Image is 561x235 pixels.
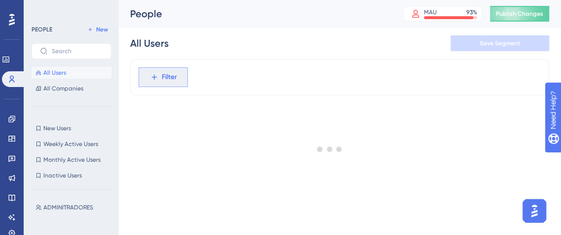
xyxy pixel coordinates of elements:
button: Weekly Active Users [32,138,111,150]
button: New [84,24,111,35]
button: Save Segment [451,35,549,51]
span: Weekly Active Users [43,140,98,148]
div: PEOPLE [32,26,52,33]
button: New Users [32,122,111,134]
div: 93 % [466,8,477,16]
span: Need Help? [23,2,62,14]
span: New [96,26,108,33]
div: MAU [424,8,437,16]
button: ADMINITRADORES [32,202,117,213]
button: Inactive Users [32,170,111,181]
span: ADMINITRADORES [43,204,93,211]
button: Monthly Active Users [32,154,111,166]
div: All Users [130,36,169,50]
button: All Users [32,67,111,79]
span: All Companies [43,85,83,92]
span: All Users [43,69,66,77]
button: All Companies [32,83,111,94]
span: Publish Changes [496,10,543,18]
span: Monthly Active Users [43,156,101,164]
iframe: UserGuiding AI Assistant Launcher [520,196,549,226]
button: Publish Changes [490,6,549,22]
input: Search [52,48,103,55]
span: New Users [43,124,71,132]
div: People [130,7,379,21]
span: Inactive Users [43,172,82,179]
span: Save Segment [480,39,520,47]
